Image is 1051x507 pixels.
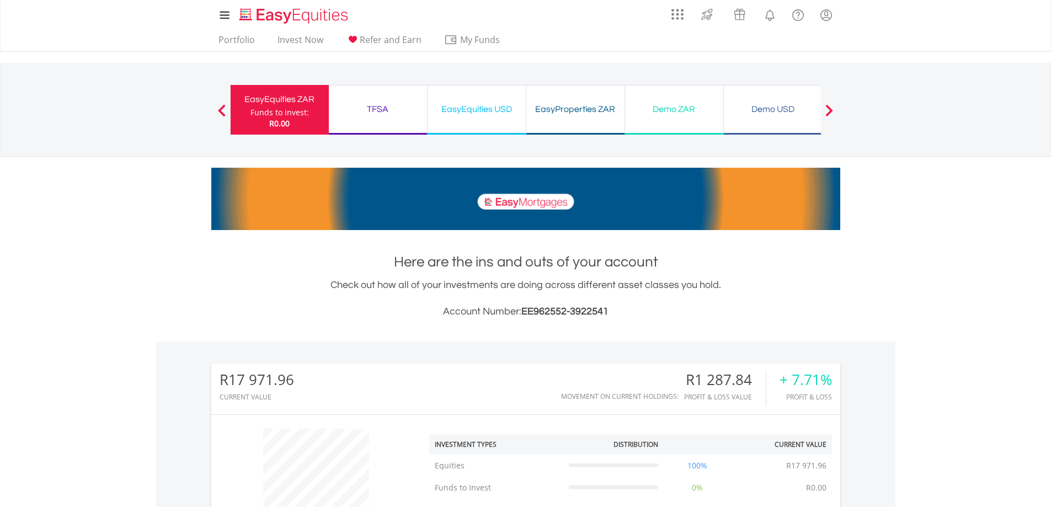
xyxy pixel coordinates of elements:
div: Profit & Loss [780,393,832,401]
td: Equities [429,455,563,477]
div: EasyEquities USD [434,102,519,117]
span: EE962552-3922541 [521,306,609,317]
img: grid-menu-icon.svg [671,8,684,20]
td: R17 971.96 [781,455,832,477]
th: Investment Types [429,434,563,455]
div: Funds to invest: [250,107,309,118]
div: R17 971.96 [220,372,294,388]
h3: Account Number: [211,304,840,319]
div: R1 287.84 [684,372,766,388]
a: Invest Now [273,34,328,51]
img: thrive-v2.svg [698,6,716,23]
div: Movement on Current Holdings: [561,393,679,400]
button: Next [818,110,840,121]
div: Demo USD [730,102,815,117]
div: Demo ZAR [632,102,717,117]
div: EasyEquities ZAR [237,92,322,107]
div: + 7.71% [780,372,832,388]
a: Portfolio [214,34,259,51]
td: R0.00 [801,477,832,499]
td: 0% [664,477,731,499]
a: AppsGrid [664,3,691,20]
div: Profit & Loss Value [684,393,766,401]
span: R0.00 [269,118,290,129]
th: Current Value [731,434,832,455]
button: Previous [211,110,233,121]
img: vouchers-v2.svg [730,6,749,23]
img: EasyMortage Promotion Banner [211,168,840,230]
a: Home page [235,3,353,25]
a: FAQ's and Support [784,3,812,25]
div: TFSA [335,102,420,117]
a: Notifications [756,3,784,25]
div: EasyProperties ZAR [533,102,618,117]
div: Distribution [613,440,658,449]
span: Refer and Earn [360,34,422,46]
a: Refer and Earn [342,34,426,51]
a: My Profile [812,3,840,27]
span: My Funds [444,33,516,47]
div: Check out how all of your investments are doing across different asset classes you hold. [211,277,840,319]
a: Vouchers [723,3,756,23]
h1: Here are the ins and outs of your account [211,252,840,272]
img: EasyEquities_Logo.png [237,7,353,25]
div: CURRENT VALUE [220,393,294,401]
td: 100% [664,455,731,477]
td: Funds to Invest [429,477,563,499]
